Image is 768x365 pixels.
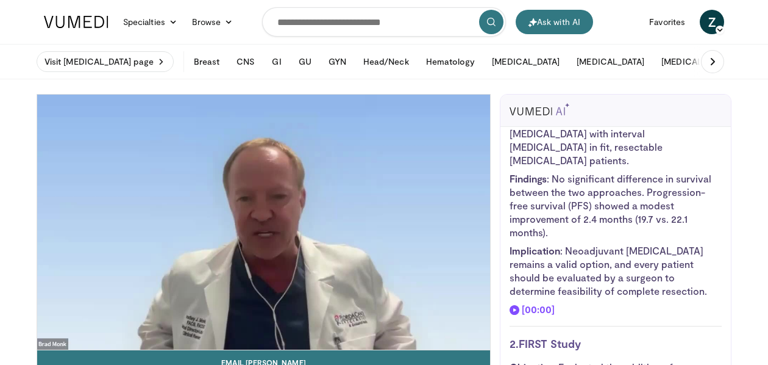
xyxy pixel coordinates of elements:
button: [MEDICAL_DATA] [654,49,736,74]
button: Hematology [419,49,483,74]
button: [MEDICAL_DATA] [485,49,567,74]
li: : Compared primary [MEDICAL_DATA] surgery to neoadjuvant [MEDICAL_DATA] with interval [MEDICAL_DA... [510,100,722,167]
a: Browse [185,10,241,34]
img: VuMedi Logo [44,16,108,28]
button: [MEDICAL_DATA] [569,49,652,74]
strong: Findings [510,173,547,184]
strong: Implication [510,245,560,256]
input: Search topics, interventions [262,7,506,37]
li: : Neoadjuvant [MEDICAL_DATA] remains a valid option, and every patient should be evaluated by a s... [510,244,722,298]
button: Breast [187,49,227,74]
a: [00:00] [510,303,555,316]
img: vumedi-ai-logo.svg [510,103,569,115]
a: Specialties [116,10,185,34]
a: Favorites [642,10,692,34]
button: GU [291,49,319,74]
strong: [00:00] [521,303,555,315]
strong: FIRST Study [519,337,581,350]
button: GI [265,49,288,74]
a: Visit [MEDICAL_DATA] page [37,51,174,72]
button: CNS [229,49,262,74]
button: GYN [321,49,354,74]
video-js: Video Player [37,95,490,350]
h4: 2. [510,336,596,351]
a: Z [700,10,724,34]
button: Ask with AI [516,10,593,34]
button: Head/Neck [356,49,416,74]
li: : No significant difference in survival between the two approaches. Progression-free survival (PF... [510,172,722,239]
